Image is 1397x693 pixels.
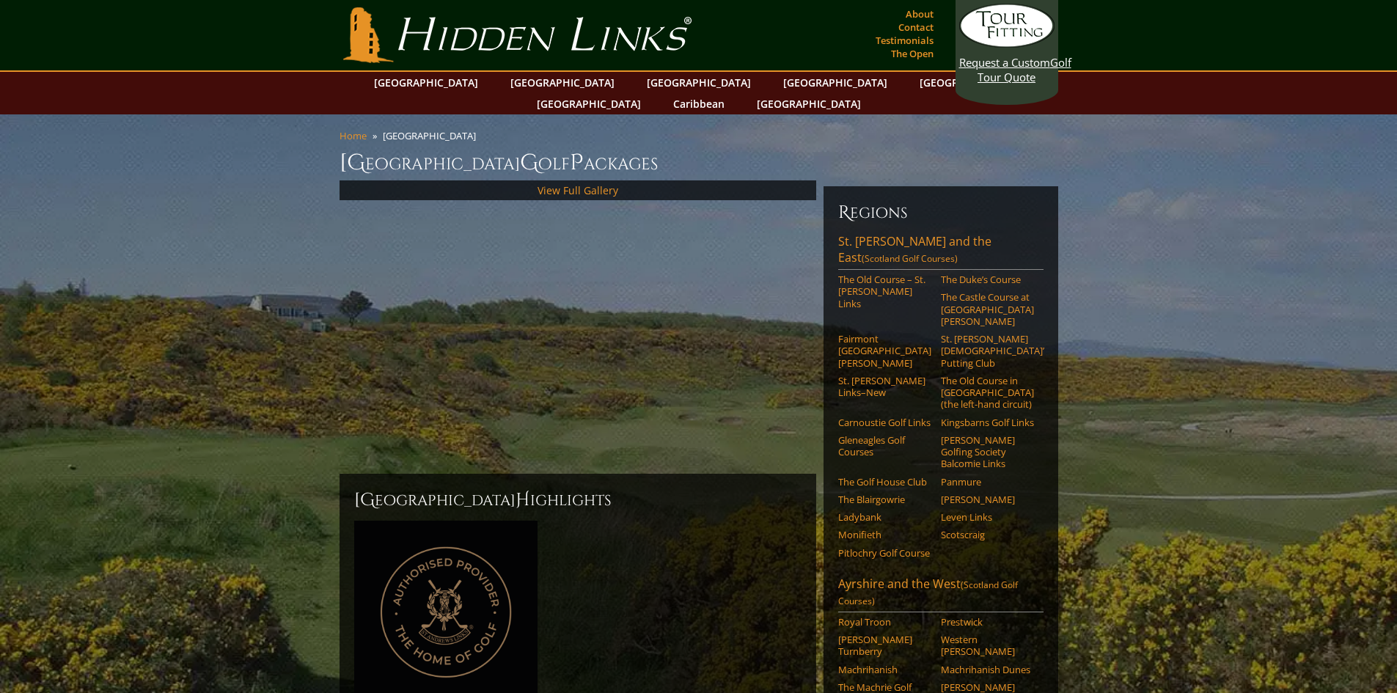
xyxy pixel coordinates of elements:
a: Caribbean [666,93,732,114]
a: [PERSON_NAME] [941,494,1034,505]
a: Kingsbarns Golf Links [941,417,1034,428]
a: Ladybank [838,511,931,523]
a: The Old Course – St. [PERSON_NAME] Links [838,274,931,309]
a: Ayrshire and the West(Scotland Golf Courses) [838,576,1044,612]
a: Machrihanish [838,664,931,675]
a: [GEOGRAPHIC_DATA] [912,72,1031,93]
a: Request a CustomGolf Tour Quote [959,4,1055,84]
a: Testimonials [872,30,937,51]
a: Scotscraig [941,529,1034,540]
a: St. [PERSON_NAME] [DEMOGRAPHIC_DATA]’ Putting Club [941,333,1034,369]
a: Machrihanish Dunes [941,664,1034,675]
a: Carnoustie Golf Links [838,417,931,428]
a: The Castle Course at [GEOGRAPHIC_DATA][PERSON_NAME] [941,291,1034,327]
a: The Old Course in [GEOGRAPHIC_DATA] (the left-hand circuit) [941,375,1034,411]
a: Panmure [941,476,1034,488]
span: (Scotland Golf Courses) [862,252,958,265]
a: [PERSON_NAME] Golfing Society Balcomie Links [941,434,1034,470]
span: H [516,488,530,512]
a: St. [PERSON_NAME] and the East(Scotland Golf Courses) [838,233,1044,270]
span: G [520,148,538,177]
a: [GEOGRAPHIC_DATA] [776,72,895,93]
a: [GEOGRAPHIC_DATA] [529,93,648,114]
a: Gleneagles Golf Courses [838,434,931,458]
h6: Regions [838,201,1044,224]
a: [GEOGRAPHIC_DATA] [639,72,758,93]
a: [GEOGRAPHIC_DATA] [749,93,868,114]
a: Royal Troon [838,616,931,628]
span: P [570,148,584,177]
a: About [902,4,937,24]
a: Western [PERSON_NAME] [941,634,1034,658]
a: Prestwick [941,616,1034,628]
a: Monifieth [838,529,931,540]
a: The Duke’s Course [941,274,1034,285]
h1: [GEOGRAPHIC_DATA] olf ackages [340,148,1058,177]
a: Home [340,129,367,142]
a: Pitlochry Golf Course [838,547,931,559]
span: Request a Custom [959,55,1050,70]
a: [GEOGRAPHIC_DATA] [367,72,485,93]
h2: [GEOGRAPHIC_DATA] ighlights [354,488,802,512]
a: View Full Gallery [538,183,618,197]
span: (Scotland Golf Courses) [838,579,1018,607]
a: Fairmont [GEOGRAPHIC_DATA][PERSON_NAME] [838,333,931,369]
a: Leven Links [941,511,1034,523]
a: The Blairgowrie [838,494,931,505]
a: St. [PERSON_NAME] Links–New [838,375,931,399]
a: [GEOGRAPHIC_DATA] [503,72,622,93]
a: Contact [895,17,937,37]
li: [GEOGRAPHIC_DATA] [383,129,482,142]
a: The Open [887,43,937,64]
a: [PERSON_NAME] Turnberry [838,634,931,658]
a: The Golf House Club [838,476,931,488]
